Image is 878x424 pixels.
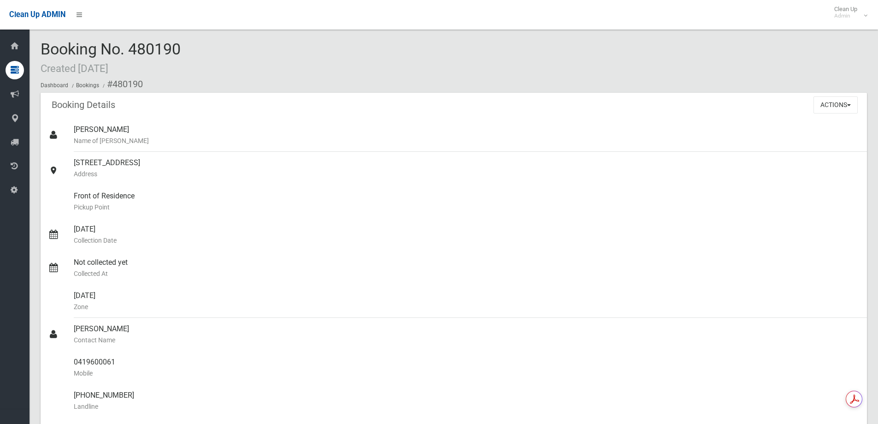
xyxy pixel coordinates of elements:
small: Name of [PERSON_NAME] [74,135,860,146]
div: [PHONE_NUMBER] [74,384,860,418]
div: [STREET_ADDRESS] [74,152,860,185]
small: Created [DATE] [41,62,108,74]
small: Pickup Point [74,202,860,213]
div: [PERSON_NAME] [74,119,860,152]
small: Landline [74,401,860,412]
small: Collected At [74,268,860,279]
a: Dashboard [41,82,68,89]
small: Contact Name [74,334,860,346]
small: Zone [74,301,860,312]
header: Booking Details [41,96,126,114]
small: Mobile [74,368,860,379]
a: Bookings [76,82,99,89]
small: Admin [834,12,857,19]
div: 0419600061 [74,351,860,384]
div: [PERSON_NAME] [74,318,860,351]
span: Clean Up ADMIN [9,10,65,19]
small: Address [74,168,860,179]
div: Front of Residence [74,185,860,218]
div: [DATE] [74,285,860,318]
button: Actions [813,96,858,113]
li: #480190 [100,76,143,93]
span: Booking No. 480190 [41,40,181,76]
div: [DATE] [74,218,860,251]
div: Not collected yet [74,251,860,285]
small: Collection Date [74,235,860,246]
span: Clean Up [830,6,866,19]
